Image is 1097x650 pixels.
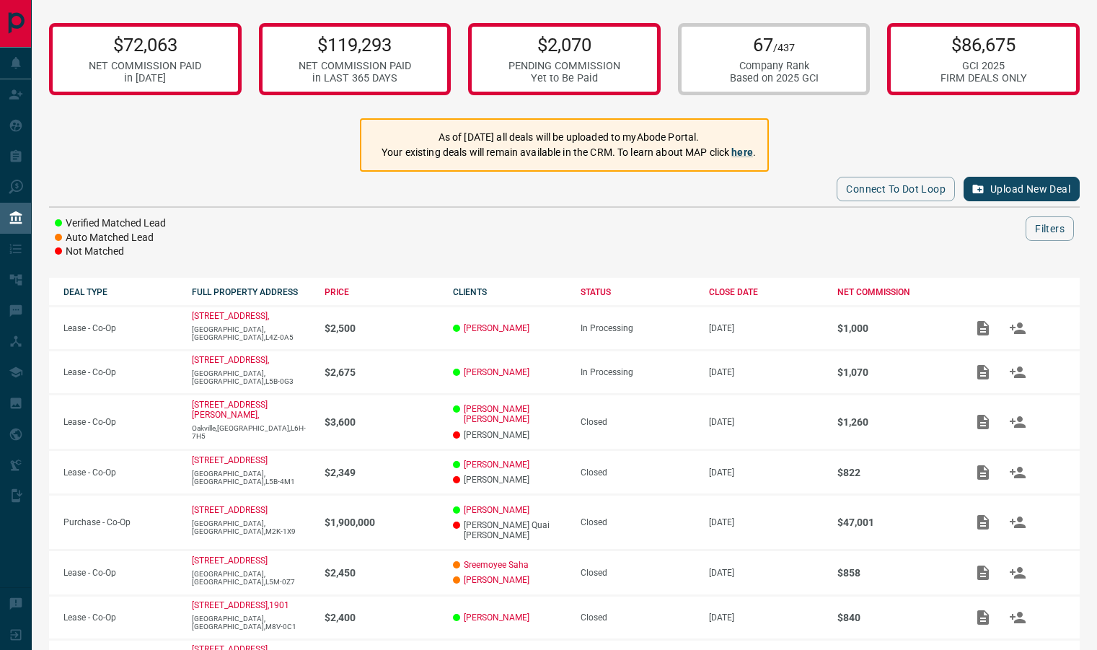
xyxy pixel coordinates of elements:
p: [GEOGRAPHIC_DATA],[GEOGRAPHIC_DATA],L5B-0G3 [192,369,310,385]
p: Lease - Co-Op [63,417,177,427]
a: Sreemoyee Saha [464,560,529,570]
span: Add / View Documents [966,567,1000,577]
div: CLOSE DATE [709,287,823,297]
p: Lease - Co-Op [63,367,177,377]
p: Lease - Co-Op [63,612,177,623]
a: [STREET_ADDRESS] [192,455,268,465]
p: [GEOGRAPHIC_DATA],[GEOGRAPHIC_DATA],M8V-0C1 [192,615,310,631]
p: Your existing deals will remain available in the CRM. To learn about MAP click . [382,145,756,160]
div: Yet to Be Paid [508,72,620,84]
a: [STREET_ADDRESS] [192,505,268,515]
p: [PERSON_NAME] [453,475,567,485]
p: [DATE] [709,517,823,527]
p: $840 [837,612,951,623]
p: Lease - Co-Op [63,323,177,333]
p: $822 [837,467,951,478]
p: $119,293 [299,34,411,56]
a: [STREET_ADDRESS], [192,311,269,321]
p: $2,450 [325,567,439,579]
p: Lease - Co-Op [63,467,177,478]
span: Match Clients [1000,416,1035,426]
li: Not Matched [55,245,166,259]
p: $47,001 [837,517,951,528]
p: [GEOGRAPHIC_DATA],[GEOGRAPHIC_DATA],M2K-1X9 [192,519,310,535]
span: Add / View Documents [966,322,1000,333]
span: Match Clients [1000,366,1035,377]
p: [DATE] [709,467,823,478]
div: Closed [581,417,695,427]
p: $2,400 [325,612,439,623]
span: Add / View Documents [966,366,1000,377]
a: [PERSON_NAME] [464,612,529,623]
div: Based on 2025 GCI [730,72,819,84]
a: [PERSON_NAME] [464,505,529,515]
div: PRICE [325,287,439,297]
button: Connect to Dot Loop [837,177,955,201]
p: $858 [837,567,951,579]
p: $1,260 [837,416,951,428]
p: $1,000 [837,322,951,334]
div: STATUS [581,287,695,297]
div: Closed [581,467,695,478]
p: $86,675 [940,34,1027,56]
div: FIRM DEALS ONLY [940,72,1027,84]
div: in [DATE] [89,72,201,84]
a: [STREET_ADDRESS][PERSON_NAME], [192,400,268,420]
p: [GEOGRAPHIC_DATA],[GEOGRAPHIC_DATA],L5B-4M1 [192,470,310,486]
div: FULL PROPERTY ADDRESS [192,287,310,297]
p: [DATE] [709,612,823,623]
p: Oakville,[GEOGRAPHIC_DATA],L6H-7H5 [192,424,310,440]
span: Match Clients [1000,567,1035,577]
div: NET COMMISSION PAID [89,60,201,72]
p: Lease - Co-Op [63,568,177,578]
span: Add / View Documents [966,612,1000,622]
a: [STREET_ADDRESS] [192,555,268,566]
div: Closed [581,568,695,578]
li: Verified Matched Lead [55,216,166,231]
div: In Processing [581,367,695,377]
span: Match Clients [1000,612,1035,622]
a: [PERSON_NAME] [PERSON_NAME] [464,404,567,424]
p: [PERSON_NAME] Quai [PERSON_NAME] [453,520,567,540]
div: NET COMMISSION [837,287,951,297]
div: NET COMMISSION PAID [299,60,411,72]
div: PENDING COMMISSION [508,60,620,72]
a: here [731,146,753,158]
div: GCI 2025 [940,60,1027,72]
p: $2,500 [325,322,439,334]
div: in LAST 365 DAYS [299,72,411,84]
button: Filters [1026,216,1074,241]
span: Match Clients [1000,322,1035,333]
div: Closed [581,612,695,623]
div: Company Rank [730,60,819,72]
p: $2,349 [325,467,439,478]
p: $1,900,000 [325,517,439,528]
p: Purchase - Co-Op [63,517,177,527]
a: [PERSON_NAME] [464,460,529,470]
p: $2,070 [508,34,620,56]
li: Auto Matched Lead [55,231,166,245]
div: In Processing [581,323,695,333]
a: [PERSON_NAME] [464,575,529,585]
button: Upload New Deal [964,177,1080,201]
span: Add / View Documents [966,416,1000,426]
p: $3,600 [325,416,439,428]
p: 67 [730,34,819,56]
p: $2,675 [325,366,439,378]
a: [STREET_ADDRESS], [192,355,269,365]
span: Match Clients [1000,517,1035,527]
div: DEAL TYPE [63,287,177,297]
p: [STREET_ADDRESS],1901 [192,600,289,610]
p: As of [DATE] all deals will be uploaded to myAbode Portal. [382,130,756,145]
p: [DATE] [709,367,823,377]
div: Closed [581,517,695,527]
span: Add / View Documents [966,517,1000,527]
span: Match Clients [1000,467,1035,477]
div: CLIENTS [453,287,567,297]
p: [GEOGRAPHIC_DATA],[GEOGRAPHIC_DATA],L4Z-0A5 [192,325,310,341]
